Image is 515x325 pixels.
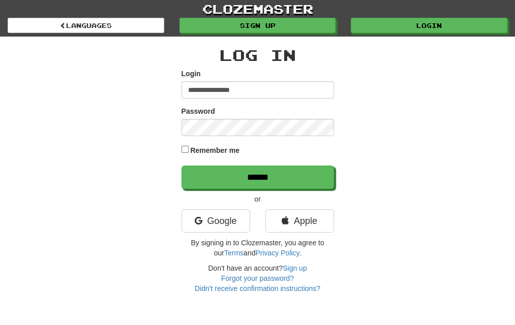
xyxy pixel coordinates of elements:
[181,263,334,294] div: Don't have an account?
[190,145,239,155] label: Remember me
[181,209,250,233] a: Google
[181,194,334,204] p: or
[181,69,201,79] label: Login
[265,209,334,233] a: Apple
[181,238,334,258] p: By signing in to Clozemaster, you agree to our and .
[221,274,294,282] a: Forgot your password?
[179,18,336,33] a: Sign up
[195,284,320,292] a: Didn't receive confirmation instructions?
[255,249,299,257] a: Privacy Policy
[224,249,244,257] a: Terms
[351,18,507,33] a: Login
[283,264,307,272] a: Sign up
[8,18,164,33] a: Languages
[181,47,334,63] h2: Log In
[181,106,215,116] label: Password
